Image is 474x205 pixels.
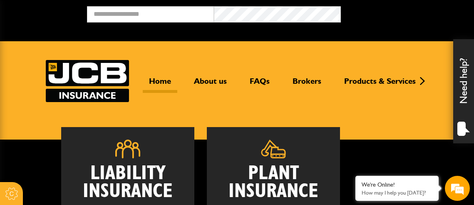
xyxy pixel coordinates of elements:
div: Need help? [453,39,474,143]
a: FAQs [243,76,276,93]
a: Home [143,76,177,93]
img: JCB Insurance Services logo [46,60,129,102]
a: Brokers [286,76,328,93]
a: About us [188,76,233,93]
a: Products & Services [338,76,422,93]
p: How may I help you today? [362,190,432,196]
div: We're Online! [362,181,432,188]
a: JCB Insurance Services [46,60,129,102]
button: Broker Login [341,6,468,19]
h2: Plant Insurance [219,165,328,200]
